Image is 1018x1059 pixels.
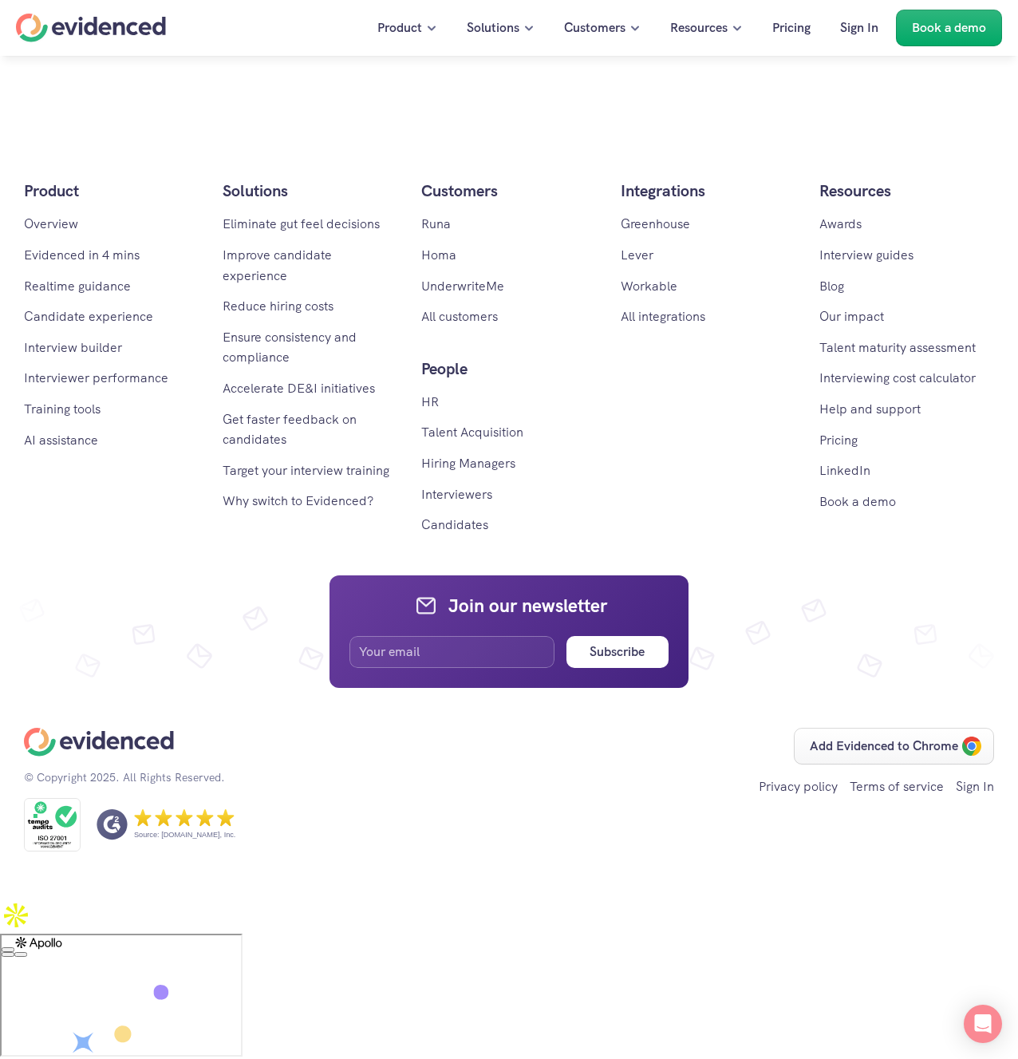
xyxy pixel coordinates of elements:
p: Customers [564,18,625,38]
h6: Subscribe [590,642,645,662]
a: Ensure consistency and compliance [223,329,360,366]
a: Candidate experience [24,308,153,325]
h5: Customers [421,178,596,204]
a: AI assistance [24,432,98,448]
a: Pricing [760,10,823,46]
a: Get faster feedback on candidates [223,411,360,448]
a: Interviewing cost calculator [819,369,976,386]
p: Resources [670,18,728,38]
a: Why switch to Evidenced? [223,492,373,509]
button: Subscribe [566,636,669,668]
a: All integrations [621,308,705,325]
a: Realtime guidance [24,278,131,294]
p: Add Evidenced to Chrome [810,736,958,757]
a: Talent maturity assessment [819,339,976,356]
a: Pricing [819,432,858,448]
a: Homa [421,247,456,263]
p: People [421,356,596,381]
a: LinkedIn [819,462,870,479]
a: Sign In [956,778,994,795]
a: Accelerate DE&I initiatives [223,380,375,397]
a: Runa [421,215,451,232]
a: Talent Acquisition [421,424,523,441]
p: © Copyright 2025. All Rights Reserved. [24,769,225,786]
a: Evidenced in 4 mins [24,247,140,263]
a: Interviewers [421,486,492,503]
p: Book a demo [912,18,986,38]
p: Product [377,18,422,38]
a: Terms of service [850,778,944,795]
a: Book a demo [819,493,896,510]
a: Privacy policy [759,778,838,795]
p: Pricing [772,18,811,38]
a: Home [16,14,166,42]
a: Greenhouse [621,215,690,232]
a: Source: [DOMAIN_NAME], Inc. [97,809,234,840]
div: Open Intercom Messenger [964,1005,1002,1043]
a: Interviewer performance [24,369,168,386]
p: Resources [819,178,994,204]
a: Awards [819,215,862,232]
a: Target your interview training [223,462,389,479]
h4: Join our newsletter [448,593,607,618]
a: Reduce hiring costs [223,298,333,314]
a: Lever [621,247,653,263]
a: All customers [421,308,498,325]
a: Help and support [819,401,921,417]
a: UnderwriteMe [421,278,504,294]
a: Book a demo [896,10,1002,46]
a: Our impact [819,308,884,325]
a: Add Evidenced to Chrome [794,728,994,765]
a: Sign In [828,10,890,46]
p: Sign In [840,18,878,38]
a: Workable [621,278,677,294]
a: HR [421,393,439,410]
a: Overview [24,215,78,232]
p: Source: [DOMAIN_NAME], Inc. [134,830,235,840]
input: Your email [349,636,554,668]
p: Integrations [621,178,795,204]
a: Hiring Managers [421,455,515,472]
p: Solutions [223,178,397,204]
a: Blog [819,278,844,294]
a: Candidates [421,516,488,533]
a: Interview guides [819,247,913,263]
p: Product [24,178,199,204]
a: Interview builder [24,339,122,356]
a: Training tools [24,401,101,417]
p: Solutions [467,18,519,38]
a: Improve candidate experience [223,247,335,284]
a: Eliminate gut feel decisions [223,215,380,232]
